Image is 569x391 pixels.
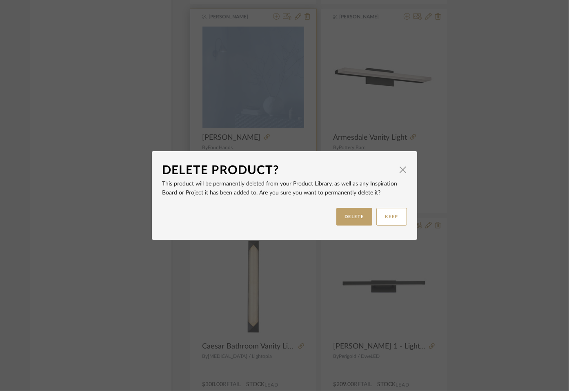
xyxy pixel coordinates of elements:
div: Delete Product? [162,161,395,179]
dialog-header: Delete Product? [162,161,407,179]
button: Close [395,161,411,178]
button: DELETE [336,208,372,226]
p: This product will be permanently deleted from your Product Library, as well as any Inspiration Bo... [162,179,407,197]
button: KEEP [376,208,407,226]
